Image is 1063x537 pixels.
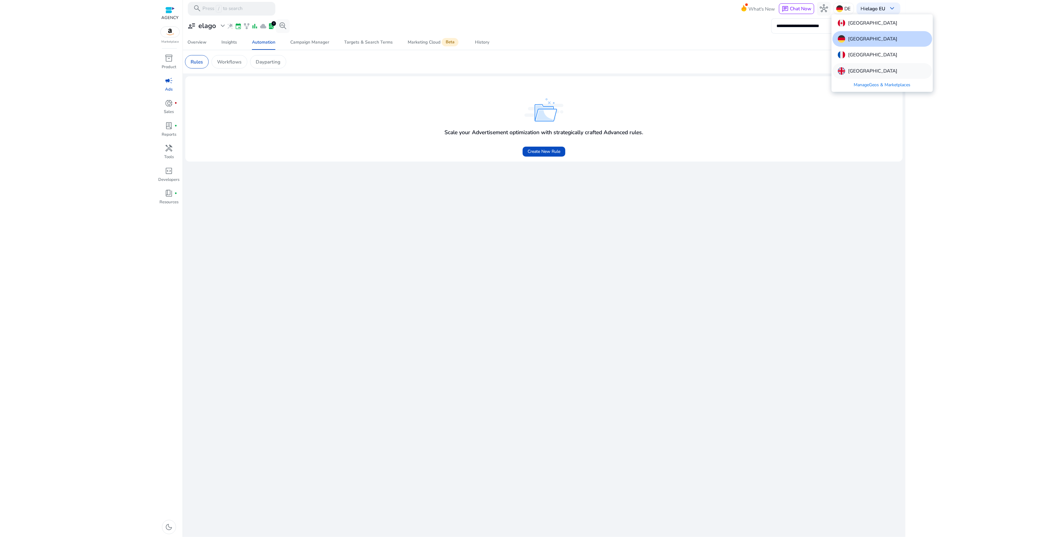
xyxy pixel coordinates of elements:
p: [GEOGRAPHIC_DATA] [848,35,897,43]
p: [GEOGRAPHIC_DATA] [848,19,897,27]
p: [GEOGRAPHIC_DATA] [848,67,897,75]
img: de.svg [838,35,845,43]
p: [GEOGRAPHIC_DATA] [848,51,897,59]
img: uk.svg [838,67,845,75]
img: ca.svg [838,19,845,27]
img: fr.svg [838,51,845,59]
a: ManageGeos & Marketplaces [848,79,916,91]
